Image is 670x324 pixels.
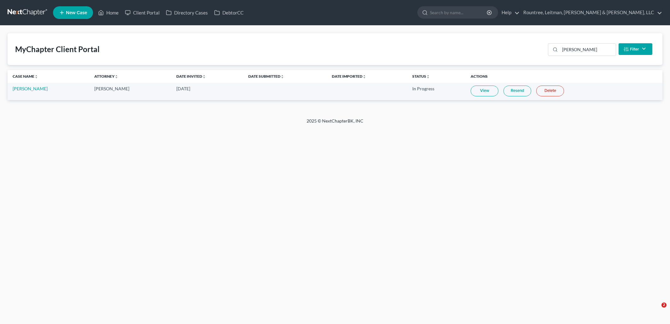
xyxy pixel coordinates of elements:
[89,83,171,100] td: [PERSON_NAME]
[430,7,488,18] input: Search by name...
[95,7,122,18] a: Home
[94,74,118,79] a: Attorneyunfold_more
[426,75,430,79] i: unfold_more
[560,44,616,56] input: Search...
[176,86,190,91] span: [DATE]
[503,86,531,96] a: Resend
[115,75,118,79] i: unfold_more
[536,86,564,96] a: Delete
[471,86,498,96] a: View
[619,43,652,55] button: Filter
[13,86,48,91] a: [PERSON_NAME]
[34,75,38,79] i: unfold_more
[412,74,430,79] a: Statusunfold_more
[248,74,284,79] a: Date Submittedunfold_more
[202,75,206,79] i: unfold_more
[649,303,664,318] iframe: Intercom live chat
[498,7,520,18] a: Help
[520,7,662,18] a: Rountree, Leitman, [PERSON_NAME] & [PERSON_NAME], LLC
[211,7,247,18] a: DebtorCC
[13,74,38,79] a: Case Nameunfold_more
[155,118,515,129] div: 2025 © NextChapterBK, INC
[362,75,366,79] i: unfold_more
[280,75,284,79] i: unfold_more
[15,44,100,54] div: MyChapter Client Portal
[407,83,466,100] td: In Progress
[661,303,667,308] span: 2
[176,74,206,79] a: Date Invitedunfold_more
[66,10,87,15] span: New Case
[163,7,211,18] a: Directory Cases
[466,70,662,83] th: Actions
[122,7,163,18] a: Client Portal
[332,74,366,79] a: Date Importedunfold_more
